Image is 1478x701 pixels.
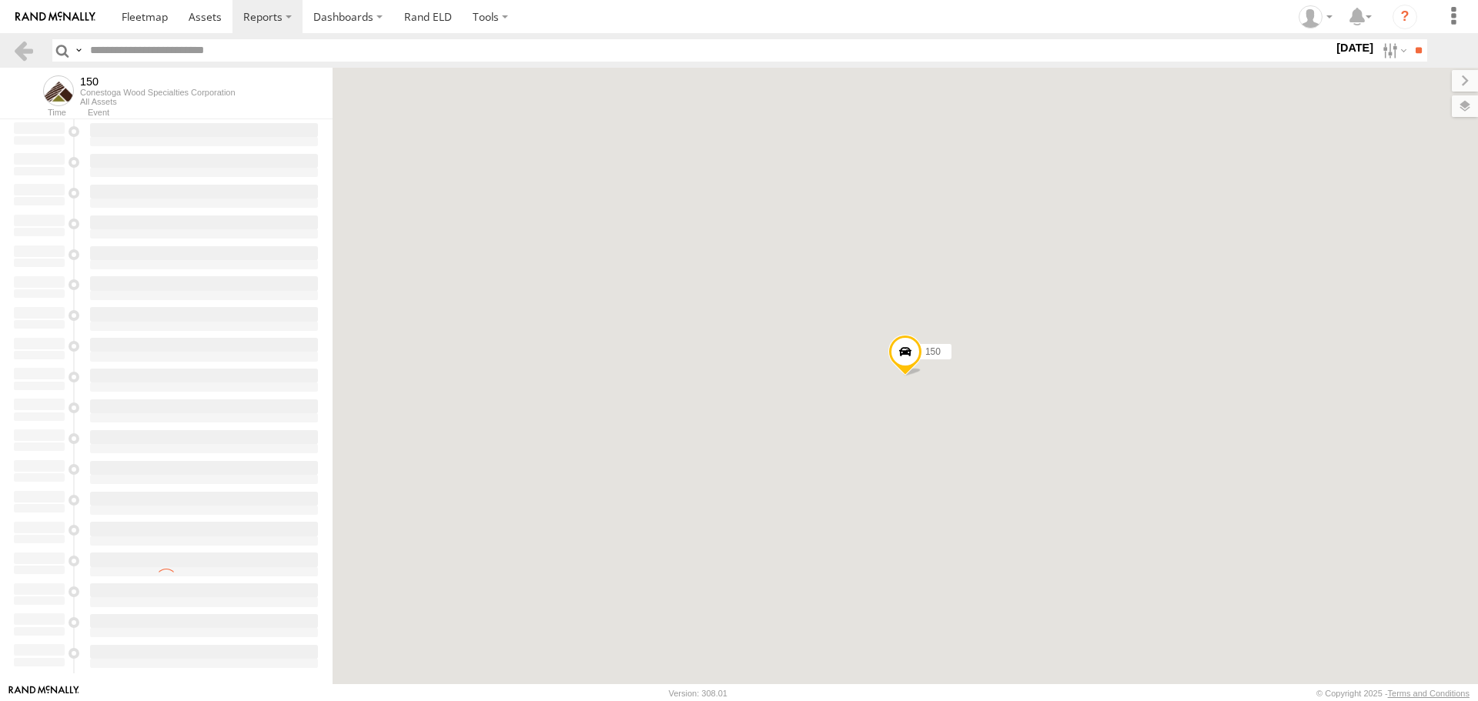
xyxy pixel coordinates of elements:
[12,109,66,117] div: Time
[1376,39,1409,62] label: Search Filter Options
[80,97,236,106] div: All Assets
[8,686,79,701] a: Visit our Website
[669,689,727,698] div: Version: 308.01
[80,75,236,88] div: 150 - View Asset History
[1333,39,1376,56] label: [DATE]
[88,109,333,117] div: Event
[1293,5,1338,28] div: Larry Kelly
[1388,689,1470,698] a: Terms and Conditions
[80,88,236,97] div: Conestoga Wood Specialties Corporation
[72,39,85,62] label: Search Query
[1393,5,1417,29] i: ?
[925,346,941,357] span: 150
[15,12,95,22] img: rand-logo.svg
[1316,689,1470,698] div: © Copyright 2025 -
[12,39,35,62] a: Back to previous Page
